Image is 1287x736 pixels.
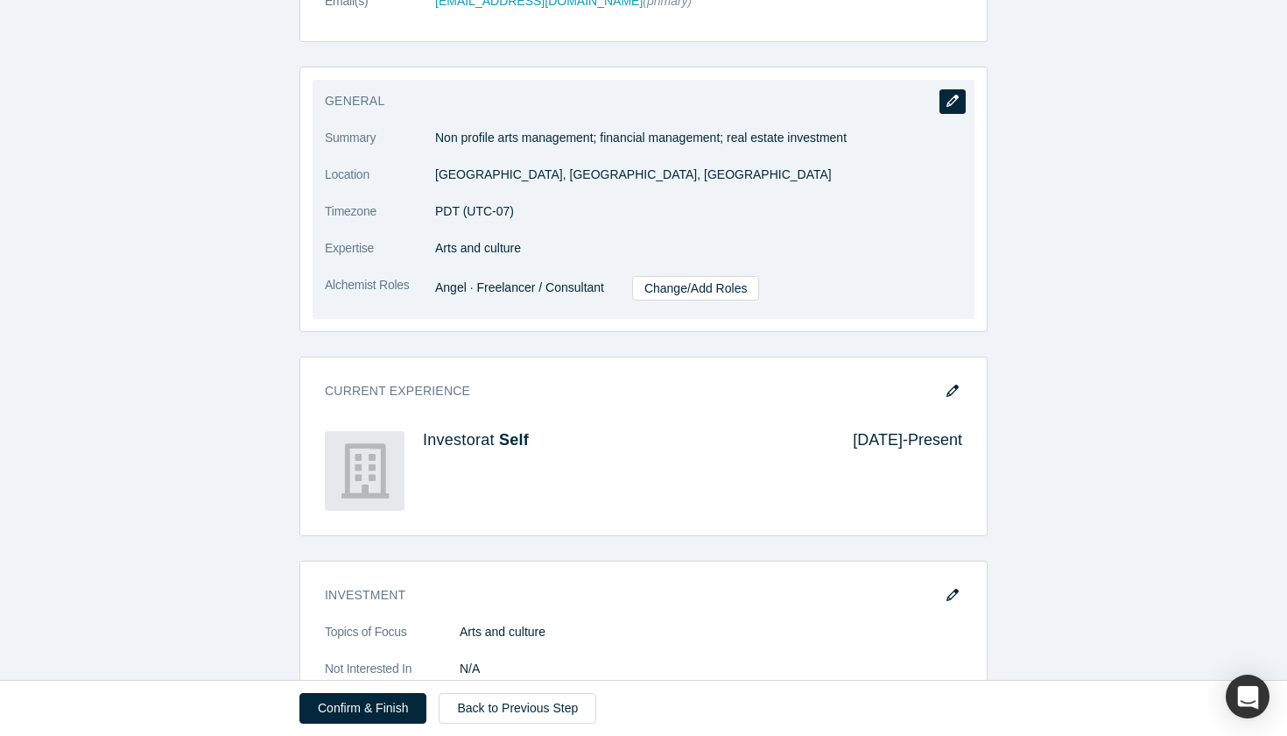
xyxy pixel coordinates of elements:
a: Back to Previous Step [439,693,596,724]
dd: Angel · Freelancer / Consultant [435,276,962,301]
dd: [GEOGRAPHIC_DATA], [GEOGRAPHIC_DATA], [GEOGRAPHIC_DATA] [435,166,962,184]
div: [DATE] - Present [828,431,962,511]
a: Self [499,431,529,449]
span: Arts and culture [435,241,521,255]
h3: Current Experience [325,382,938,400]
dt: Not Interested In [325,660,460,697]
dt: Expertise [325,239,435,276]
button: Confirm & Finish [299,693,426,724]
a: Change/Add Roles [632,276,760,301]
h4: Investor at [423,431,828,450]
dt: Timezone [325,202,435,239]
h3: Investment [325,586,938,605]
dt: Summary [325,129,435,166]
dd: N/A [460,660,962,678]
img: Self's Logo [325,431,404,511]
dd: PDT (UTC-07) [435,202,962,221]
dt: Topics of Focus [325,623,460,660]
p: Non profile arts management; financial management; real estate investment [435,129,962,147]
dt: Alchemist Roles [325,276,435,319]
dt: Location [325,166,435,202]
span: Arts and culture [460,625,545,639]
h3: General [325,92,938,110]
